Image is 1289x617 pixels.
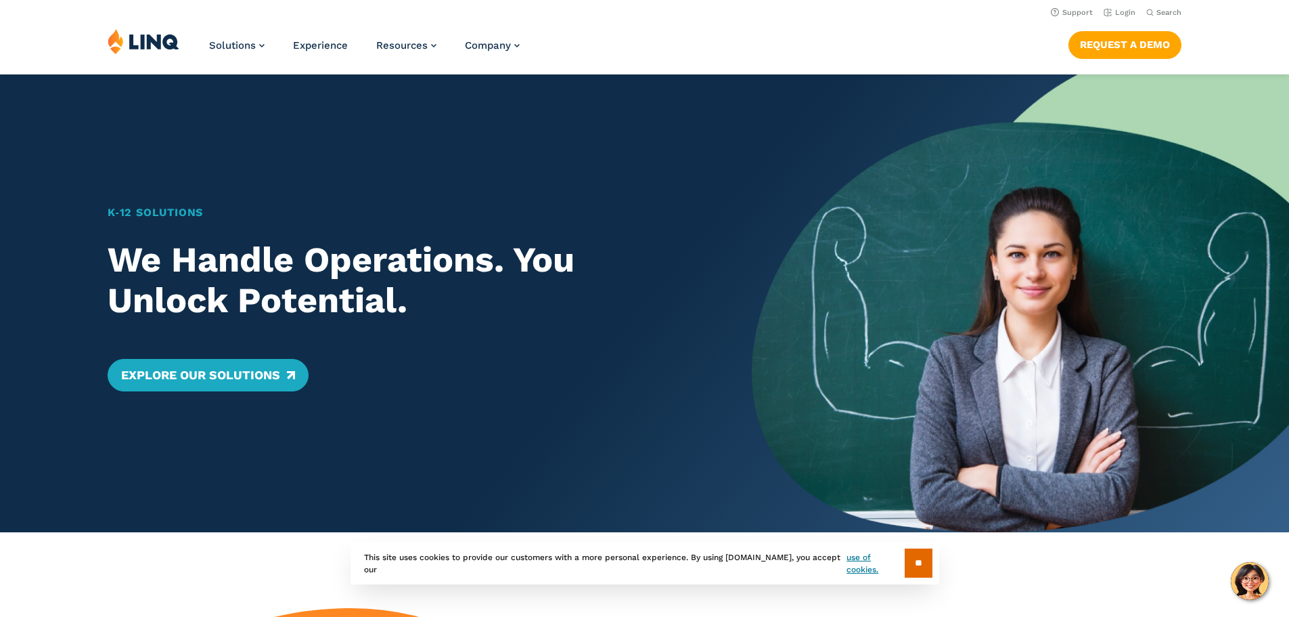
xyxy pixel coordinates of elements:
[1051,8,1093,17] a: Support
[108,205,700,221] h1: K‑12 Solutions
[209,39,265,51] a: Solutions
[1156,8,1181,17] span: Search
[108,359,309,391] a: Explore Our Solutions
[209,39,256,51] span: Solutions
[846,551,904,576] a: use of cookies.
[1068,28,1181,58] nav: Button Navigation
[1104,8,1135,17] a: Login
[209,28,520,73] nav: Primary Navigation
[1068,31,1181,58] a: Request a Demo
[465,39,520,51] a: Company
[376,39,428,51] span: Resources
[350,542,939,584] div: This site uses cookies to provide our customers with a more personal experience. By using [DOMAIN...
[293,39,348,51] a: Experience
[465,39,511,51] span: Company
[1231,562,1269,600] button: Hello, have a question? Let’s chat.
[108,240,700,321] h2: We Handle Operations. You Unlock Potential.
[1146,7,1181,18] button: Open Search Bar
[376,39,436,51] a: Resources
[752,75,1289,532] img: Home Banner
[108,28,179,54] img: LINQ | K‑12 Software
